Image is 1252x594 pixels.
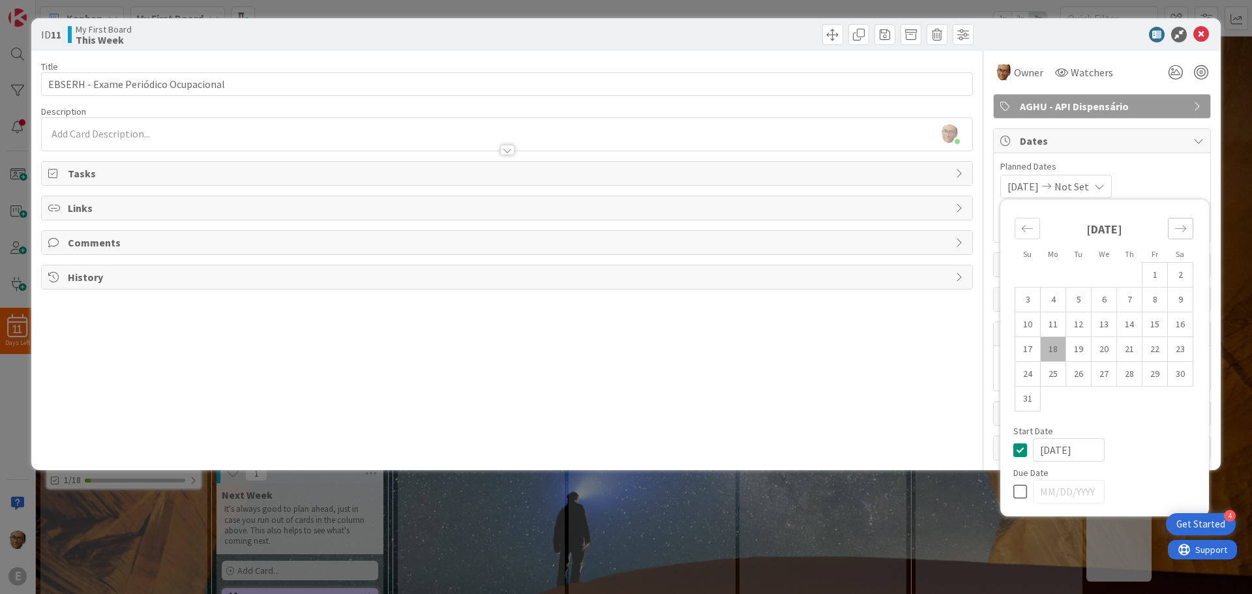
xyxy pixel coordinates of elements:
td: Choose Friday, 08/29/2025 12:00 PM as your check-in date. It’s available. [1142,362,1168,387]
td: Choose Thursday, 08/21/2025 12:00 PM as your check-in date. It’s available. [1117,337,1142,362]
small: We [1099,249,1109,259]
div: Calendar [1000,206,1208,426]
span: Due Date [1013,468,1049,477]
span: Owner [1014,65,1043,80]
td: Choose Monday, 08/04/2025 12:00 PM as your check-in date. It’s available. [1041,288,1066,312]
span: Dates [1020,133,1187,149]
img: AA [996,65,1011,80]
div: Move forward to switch to the next month. [1168,218,1193,239]
td: Choose Friday, 08/22/2025 12:00 PM as your check-in date. It’s available. [1142,337,1168,362]
td: Choose Monday, 08/25/2025 12:00 PM as your check-in date. It’s available. [1041,362,1066,387]
div: Move backward to switch to the previous month. [1015,218,1040,239]
small: Fr [1152,249,1158,259]
span: Comments [68,235,949,250]
span: Support [27,2,59,18]
td: Choose Thursday, 08/14/2025 12:00 PM as your check-in date. It’s available. [1117,312,1142,337]
input: type card name here... [41,72,973,96]
td: Choose Saturday, 08/02/2025 12:00 PM as your check-in date. It’s available. [1168,263,1193,288]
span: [DATE] [1007,179,1039,194]
div: Get Started [1176,518,1225,531]
span: AGHU - API Dispensário [1020,98,1187,114]
td: Choose Friday, 08/01/2025 12:00 PM as your check-in date. It’s available. [1142,263,1168,288]
small: Tu [1074,249,1082,259]
td: Choose Wednesday, 08/20/2025 12:00 PM as your check-in date. It’s available. [1092,337,1117,362]
td: Choose Tuesday, 08/05/2025 12:00 PM as your check-in date. It’s available. [1066,288,1092,312]
td: Choose Sunday, 08/24/2025 12:00 PM as your check-in date. It’s available. [1015,362,1041,387]
div: Open Get Started checklist, remaining modules: 4 [1166,513,1236,535]
td: Choose Sunday, 08/31/2025 12:00 PM as your check-in date. It’s available. [1015,387,1041,411]
b: This Week [76,35,132,45]
span: Links [68,200,949,216]
td: Choose Monday, 08/18/2025 12:00 PM as your check-in date. It’s available. [1041,337,1066,362]
strong: [DATE] [1086,222,1122,237]
td: Choose Thursday, 08/28/2025 12:00 PM as your check-in date. It’s available. [1117,362,1142,387]
label: Title [41,61,58,72]
td: Choose Wednesday, 08/27/2025 12:00 PM as your check-in date. It’s available. [1092,362,1117,387]
small: Sa [1176,249,1184,259]
span: History [68,269,949,285]
td: Choose Saturday, 08/16/2025 12:00 PM as your check-in date. It’s available. [1168,312,1193,337]
td: Choose Monday, 08/11/2025 12:00 PM as your check-in date. It’s available. [1041,312,1066,337]
input: MM/DD/YYYY [1033,480,1105,503]
td: Choose Tuesday, 08/26/2025 12:00 PM as your check-in date. It’s available. [1066,362,1092,387]
td: Choose Sunday, 08/03/2025 12:00 PM as your check-in date. It’s available. [1015,288,1041,312]
td: Choose Thursday, 08/07/2025 12:00 PM as your check-in date. It’s available. [1117,288,1142,312]
b: 11 [51,28,61,41]
td: Choose Friday, 08/15/2025 12:00 PM as your check-in date. It’s available. [1142,312,1168,337]
div: 4 [1224,510,1236,522]
span: Watchers [1071,65,1113,80]
span: ID [41,27,61,42]
td: Choose Saturday, 08/09/2025 12:00 PM as your check-in date. It’s available. [1168,288,1193,312]
small: Mo [1048,249,1058,259]
td: Choose Wednesday, 08/06/2025 12:00 PM as your check-in date. It’s available. [1092,288,1117,312]
td: Choose Tuesday, 08/19/2025 12:00 PM as your check-in date. It’s available. [1066,337,1092,362]
td: Choose Wednesday, 08/13/2025 12:00 PM as your check-in date. It’s available. [1092,312,1117,337]
td: Choose Saturday, 08/30/2025 12:00 PM as your check-in date. It’s available. [1168,362,1193,387]
span: Description [41,106,86,117]
input: MM/DD/YYYY [1033,438,1105,462]
span: Start Date [1013,426,1053,436]
td: Choose Saturday, 08/23/2025 12:00 PM as your check-in date. It’s available. [1168,337,1193,362]
span: Not Set [1054,179,1089,194]
small: Su [1023,249,1032,259]
span: Planned Dates [1000,160,1204,173]
td: Choose Friday, 08/08/2025 12:00 PM as your check-in date. It’s available. [1142,288,1168,312]
span: Tasks [68,166,949,181]
td: Choose Sunday, 08/17/2025 12:00 PM as your check-in date. It’s available. [1015,337,1041,362]
img: ACg8ocKPDBU0xXn60b6DjpZVXTds76CoeuUnfDD4kE_359q3tuc9EerZmw=s96-c [940,125,959,143]
small: Th [1125,249,1134,259]
td: Choose Tuesday, 08/12/2025 12:00 PM as your check-in date. It’s available. [1066,312,1092,337]
td: Choose Sunday, 08/10/2025 12:00 PM as your check-in date. It’s available. [1015,312,1041,337]
span: My First Board [76,24,132,35]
